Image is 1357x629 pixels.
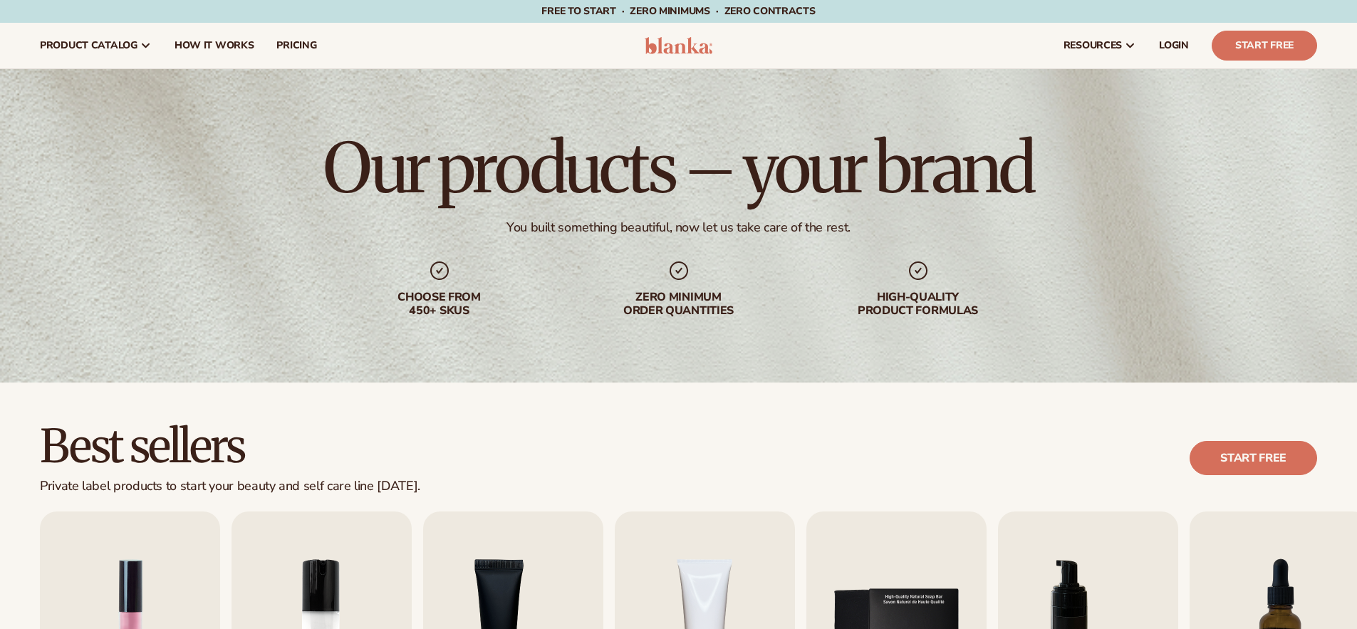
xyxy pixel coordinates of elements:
[1159,40,1189,51] span: LOGIN
[1064,40,1122,51] span: resources
[1190,441,1317,475] a: Start free
[827,291,1009,318] div: High-quality product formulas
[163,23,266,68] a: How It Works
[276,40,316,51] span: pricing
[541,4,815,18] span: Free to start · ZERO minimums · ZERO contracts
[28,23,163,68] a: product catalog
[40,422,420,470] h2: Best sellers
[348,291,531,318] div: Choose from 450+ Skus
[1052,23,1148,68] a: resources
[588,291,770,318] div: Zero minimum order quantities
[40,40,137,51] span: product catalog
[40,479,420,494] div: Private label products to start your beauty and self care line [DATE].
[506,219,851,236] div: You built something beautiful, now let us take care of the rest.
[323,134,1033,202] h1: Our products – your brand
[645,37,712,54] img: logo
[175,40,254,51] span: How It Works
[265,23,328,68] a: pricing
[1212,31,1317,61] a: Start Free
[1148,23,1200,68] a: LOGIN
